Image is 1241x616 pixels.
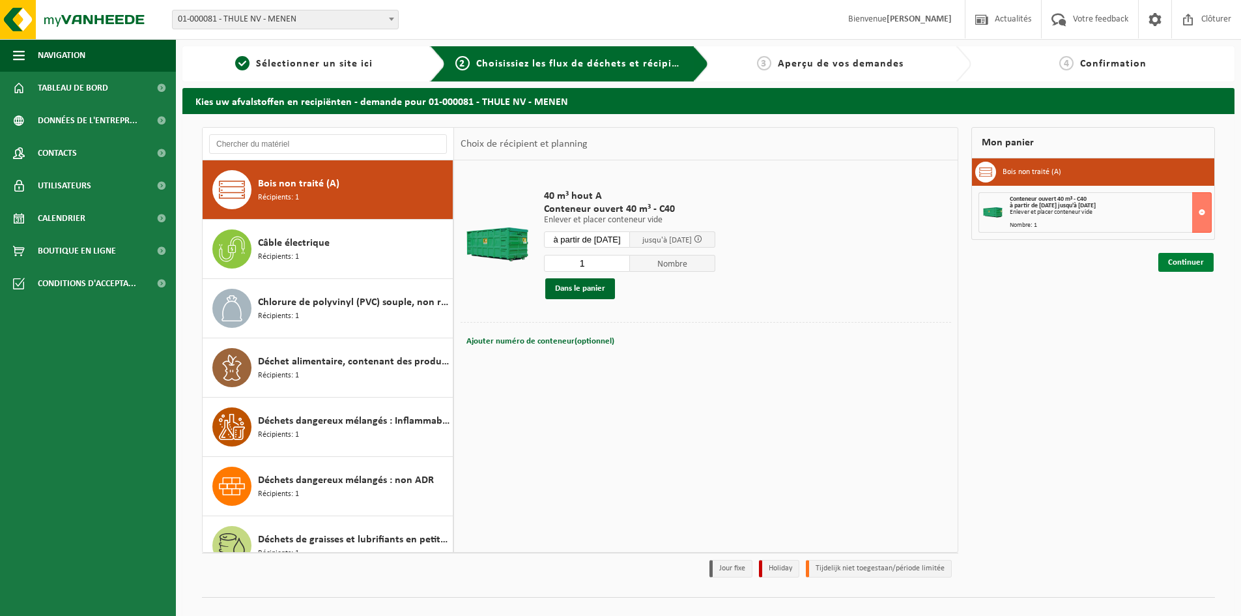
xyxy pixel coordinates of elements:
[465,332,616,351] button: Ajouter numéro de conteneur(optionnel)
[544,231,630,248] input: Sélectionnez date
[757,56,771,70] span: 3
[38,39,85,72] span: Navigation
[1010,209,1211,216] div: Enlever et placer conteneur vide
[258,473,434,488] span: Déchets dangereux mélangés : non ADR
[258,370,299,382] span: Récipients: 1
[258,235,330,251] span: Câble électrique
[778,59,904,69] span: Aperçu de vos demandes
[709,560,752,578] li: Jour fixe
[454,128,594,160] div: Choix de récipient et planning
[1010,196,1087,203] span: Conteneur ouvert 40 m³ - C40
[1003,162,1061,183] h3: Bois non traité (A)
[630,255,716,272] span: Nombre
[203,516,453,576] button: Déchets de graisses et lubrifiants en petit emballage Récipients: 1
[235,56,250,70] span: 1
[203,338,453,398] button: Déchet alimentaire, contenant des produits d'origine animale, non emballé, catégorie 3 Récipients: 1
[256,59,373,69] span: Sélectionner un site ici
[203,279,453,338] button: Chlorure de polyvinyl (PVC) souple, non recyclable Récipients: 1
[38,104,137,137] span: Données de l'entrepr...
[544,216,715,225] p: Enlever et placer conteneur vide
[1158,253,1214,272] a: Continuer
[544,203,715,216] span: Conteneur ouvert 40 m³ - C40
[203,457,453,516] button: Déchets dangereux mélangés : non ADR Récipients: 1
[544,190,715,203] span: 40 m³ hout A
[476,59,693,69] span: Choisissiez les flux de déchets et récipients
[189,56,420,72] a: 1Sélectionner un site ici
[806,560,952,578] li: Tijdelijk niet toegestaan/période limitée
[258,251,299,263] span: Récipients: 1
[38,235,116,267] span: Boutique en ligne
[38,169,91,202] span: Utilisateurs
[642,236,692,244] span: jusqu'à [DATE]
[258,532,449,548] span: Déchets de graisses et lubrifiants en petit emballage
[258,192,299,204] span: Récipients: 1
[1059,56,1074,70] span: 4
[971,127,1215,158] div: Mon panier
[38,202,85,235] span: Calendrier
[258,548,299,560] span: Récipients: 1
[1010,222,1211,229] div: Nombre: 1
[1010,202,1096,209] strong: à partir de [DATE] jusqu'à [DATE]
[203,160,453,220] button: Bois non traité (A) Récipients: 1
[173,10,398,29] span: 01-000081 - THULE NV - MENEN
[258,413,449,429] span: Déchets dangereux mélangés : Inflammable - Corrosif
[38,267,136,300] span: Conditions d'accepta...
[466,337,614,345] span: Ajouter numéro de conteneur(optionnel)
[203,220,453,279] button: Câble électrique Récipients: 1
[203,398,453,457] button: Déchets dangereux mélangés : Inflammable - Corrosif Récipients: 1
[759,560,799,578] li: Holiday
[258,488,299,501] span: Récipients: 1
[38,137,77,169] span: Contacts
[172,10,399,29] span: 01-000081 - THULE NV - MENEN
[258,310,299,323] span: Récipients: 1
[38,72,108,104] span: Tableau de bord
[258,295,449,310] span: Chlorure de polyvinyl (PVC) souple, non recyclable
[209,134,447,154] input: Chercher du matériel
[258,354,449,370] span: Déchet alimentaire, contenant des produits d'origine animale, non emballé, catégorie 3
[455,56,470,70] span: 2
[1080,59,1147,69] span: Confirmation
[887,14,952,24] strong: [PERSON_NAME]
[545,278,615,299] button: Dans le panier
[182,88,1234,113] h2: Kies uw afvalstoffen en recipiënten - demande pour 01-000081 - THULE NV - MENEN
[258,176,339,192] span: Bois non traité (A)
[258,429,299,441] span: Récipients: 1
